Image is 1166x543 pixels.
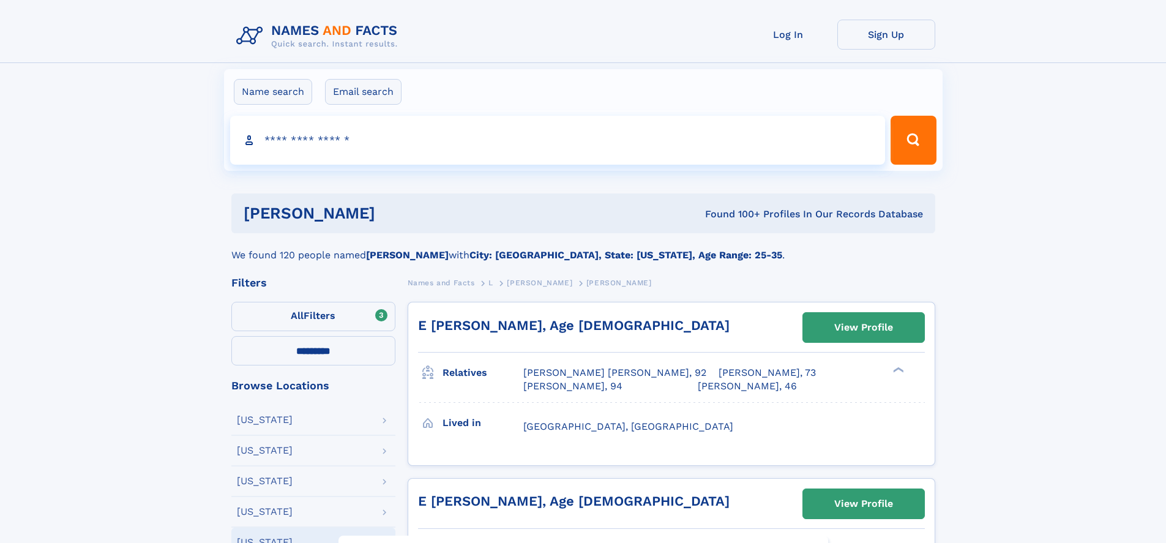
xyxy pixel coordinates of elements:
[443,413,523,433] h3: Lived in
[507,279,572,287] span: [PERSON_NAME]
[698,380,797,393] a: [PERSON_NAME], 46
[488,279,493,287] span: L
[237,446,293,455] div: [US_STATE]
[291,310,304,321] span: All
[803,489,924,519] a: View Profile
[237,507,293,517] div: [US_STATE]
[834,313,893,342] div: View Profile
[231,302,395,331] label: Filters
[891,116,936,165] button: Search Button
[366,249,449,261] b: [PERSON_NAME]
[540,208,923,221] div: Found 100+ Profiles In Our Records Database
[237,476,293,486] div: [US_STATE]
[408,275,475,290] a: Names and Facts
[719,366,816,380] a: [PERSON_NAME], 73
[244,206,540,221] h1: [PERSON_NAME]
[231,20,408,53] img: Logo Names and Facts
[586,279,652,287] span: [PERSON_NAME]
[230,116,886,165] input: search input
[488,275,493,290] a: L
[803,313,924,342] a: View Profile
[523,421,733,432] span: [GEOGRAPHIC_DATA], [GEOGRAPHIC_DATA]
[234,79,312,105] label: Name search
[469,249,782,261] b: City: [GEOGRAPHIC_DATA], State: [US_STATE], Age Range: 25-35
[739,20,837,50] a: Log In
[834,490,893,518] div: View Profile
[418,318,730,333] a: E [PERSON_NAME], Age [DEMOGRAPHIC_DATA]
[418,493,730,509] a: E [PERSON_NAME], Age [DEMOGRAPHIC_DATA]
[443,362,523,383] h3: Relatives
[890,366,905,374] div: ❯
[231,233,935,263] div: We found 120 people named with .
[231,277,395,288] div: Filters
[523,380,622,393] a: [PERSON_NAME], 94
[325,79,402,105] label: Email search
[837,20,935,50] a: Sign Up
[523,366,706,380] a: [PERSON_NAME] [PERSON_NAME], 92
[231,380,395,391] div: Browse Locations
[237,415,293,425] div: [US_STATE]
[507,275,572,290] a: [PERSON_NAME]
